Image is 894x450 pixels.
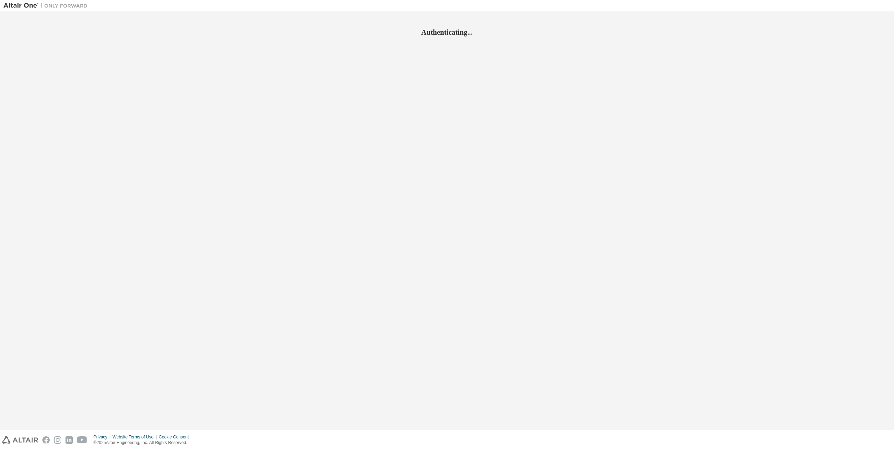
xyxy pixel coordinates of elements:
[4,2,91,9] img: Altair One
[2,436,38,444] img: altair_logo.svg
[112,434,159,440] div: Website Terms of Use
[94,434,112,440] div: Privacy
[66,436,73,444] img: linkedin.svg
[94,440,193,446] p: © 2025 Altair Engineering, Inc. All Rights Reserved.
[54,436,61,444] img: instagram.svg
[159,434,193,440] div: Cookie Consent
[4,28,890,37] h2: Authenticating...
[42,436,50,444] img: facebook.svg
[77,436,87,444] img: youtube.svg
